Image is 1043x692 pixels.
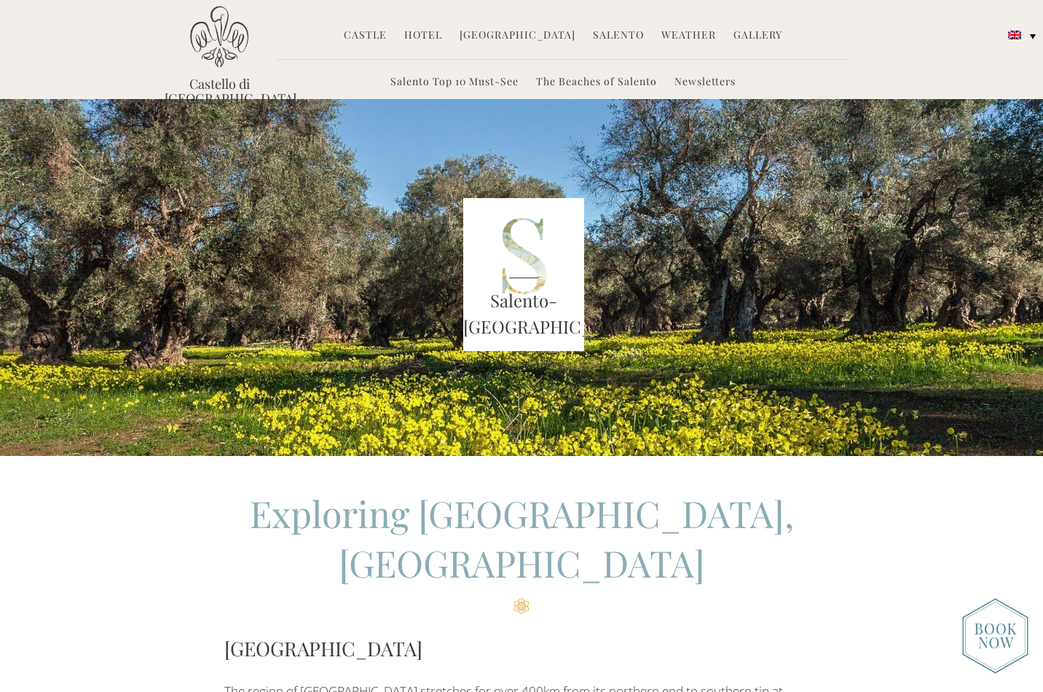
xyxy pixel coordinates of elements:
[344,28,387,44] a: Castle
[962,598,1028,674] img: new-booknow.png
[224,634,819,663] h3: [GEOGRAPHIC_DATA]
[460,28,575,44] a: [GEOGRAPHIC_DATA]
[661,28,716,44] a: Weather
[190,6,248,68] img: Castello di Ugento
[536,74,657,91] a: The Beaches of Salento
[593,28,644,44] a: Salento
[224,489,819,614] h2: Exploring [GEOGRAPHIC_DATA], [GEOGRAPHIC_DATA]
[404,28,442,44] a: Hotel
[1008,31,1021,39] img: English
[674,74,736,91] a: Newsletters
[390,74,519,91] a: Salento Top 10 Must-See
[463,288,584,339] h3: Salento-[GEOGRAPHIC_DATA]
[165,76,274,106] a: Castello di [GEOGRAPHIC_DATA]
[463,198,584,351] img: S_Lett_green.png
[733,28,782,44] a: Gallery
